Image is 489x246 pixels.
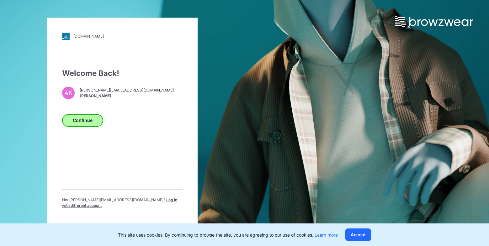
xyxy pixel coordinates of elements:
[62,197,183,208] p: Not [PERSON_NAME][EMAIL_ADDRESS][DOMAIN_NAME] ?
[62,33,70,40] img: stylezone-logo.562084cfcfab977791bfbf7441f1a819.svg
[80,93,174,99] span: [PERSON_NAME]
[62,86,75,99] div: AK
[118,232,338,238] p: This site uses cookies. By continuing to browse the site, you are agreeing to our use of cookies.
[315,232,338,238] a: Learn more
[80,88,174,93] span: [PERSON_NAME][EMAIL_ADDRESS][DOMAIN_NAME]
[62,68,183,79] div: Welcome Back!
[395,16,473,27] img: browzwear-logo.e42bd6dac1945053ebaf764b6aa21510.svg
[345,228,371,241] button: Accept
[73,34,104,39] div: [DOMAIN_NAME]
[62,114,103,127] button: Continue
[62,33,183,40] a: [DOMAIN_NAME]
